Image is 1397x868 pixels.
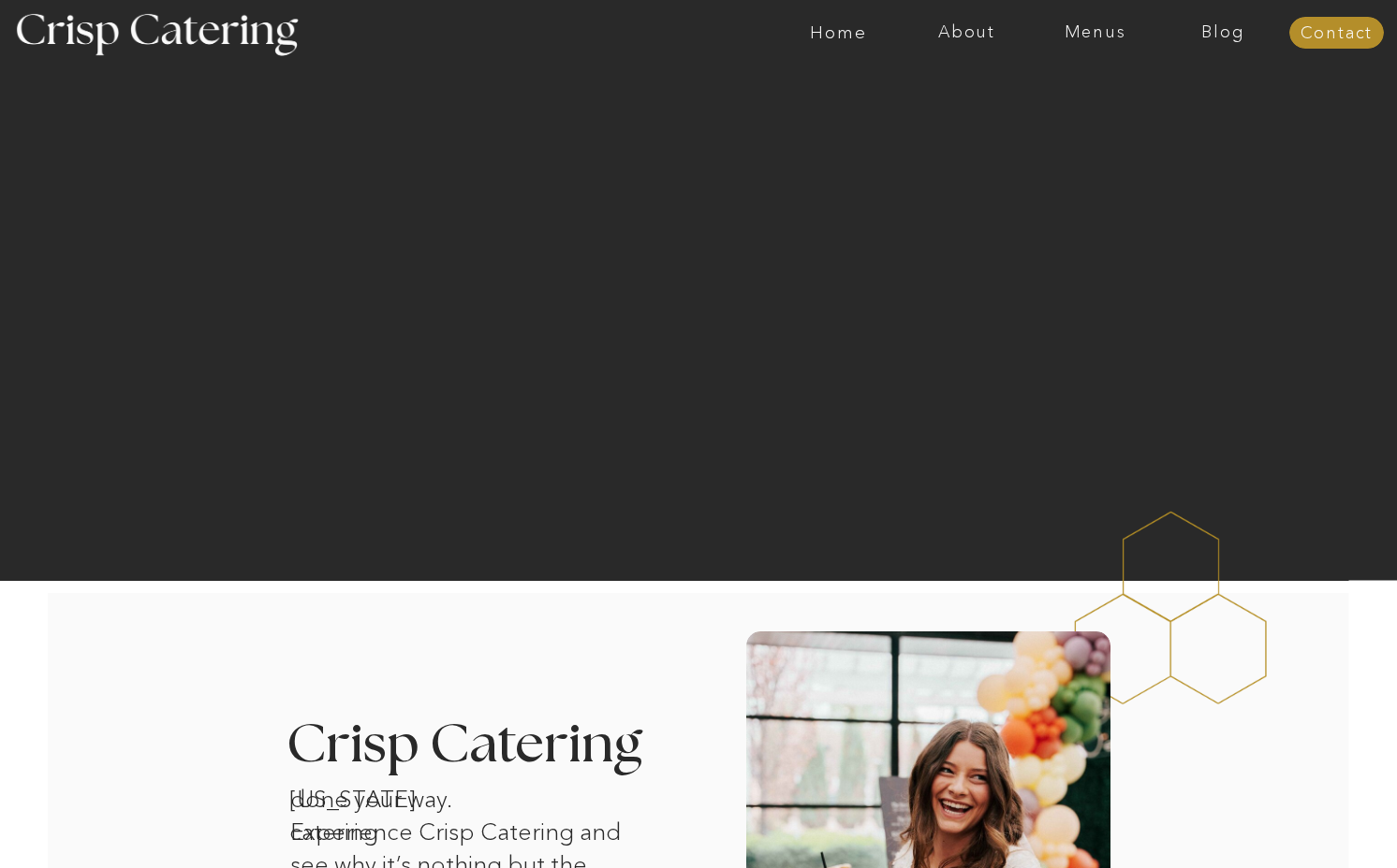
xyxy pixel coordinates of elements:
[1289,24,1384,43] a: Contact
[287,718,690,774] h3: Crisp Catering
[1031,23,1159,42] a: Menus
[774,23,903,42] a: Home
[289,783,484,807] h1: [US_STATE] catering
[1210,774,1397,868] iframe: podium webchat widget bubble
[1159,23,1287,42] a: Blog
[903,23,1031,42] a: About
